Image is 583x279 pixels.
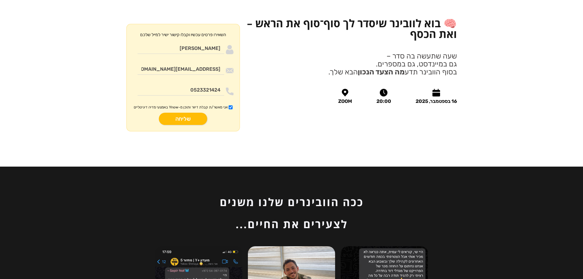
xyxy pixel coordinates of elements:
[416,99,457,104] div: 16 בספטמבר, 2025
[246,18,457,39] h1: 🧠 בוא לוובינר שיסדר לך סוף־סוף את הראש – ואת הכסף
[376,99,391,104] div: 20:00
[140,30,226,39] p: השאירו פרטים עכשיו וקבלו קישור ישיר למייל שלכם
[137,63,224,75] input: אימייל
[134,105,228,110] span: אני מאשר/ת קבלת דיוור ותוכן מ-Ynow באמצעי מדיה דיגיטליים
[229,105,233,109] input: אני מאשר/ת קבלת דיוור ותוכן מ-Ynow באמצעי מדיה דיגיטליים
[137,42,224,54] input: שם מלא
[137,84,224,96] input: מס נייד
[358,68,405,76] strong: מה הצעד הנכון
[200,191,383,235] h2: ככה הוובינרים שלנו משנים לצעירים את החיים...
[126,24,240,131] form: Moneywithdirection
[159,113,207,125] input: שליחה
[328,52,457,76] p: שעה שתעשה בה סדר – גם במיינדסט, גם במספרים. בסוף הוובינר תדע הבא שלך.
[338,99,352,104] div: ZOOM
